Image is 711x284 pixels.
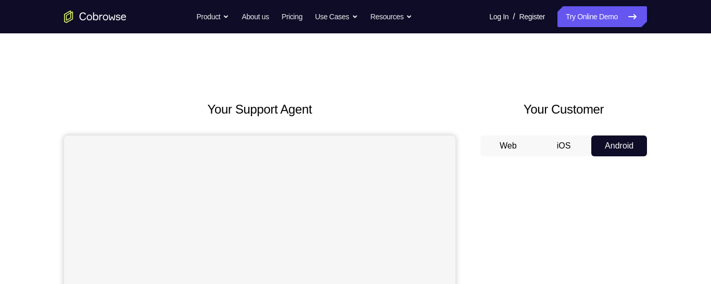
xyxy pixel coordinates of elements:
h2: Your Support Agent [64,100,455,119]
span: / [513,10,515,23]
a: Go to the home page [64,10,126,23]
button: Android [591,135,647,156]
a: About us [242,6,269,27]
button: Product [197,6,230,27]
a: Try Online Demo [557,6,647,27]
a: Log In [489,6,509,27]
button: Resources [371,6,413,27]
h2: Your Customer [480,100,647,119]
a: Register [519,6,545,27]
button: Web [480,135,536,156]
a: Pricing [282,6,302,27]
button: Use Cases [315,6,358,27]
button: iOS [536,135,592,156]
